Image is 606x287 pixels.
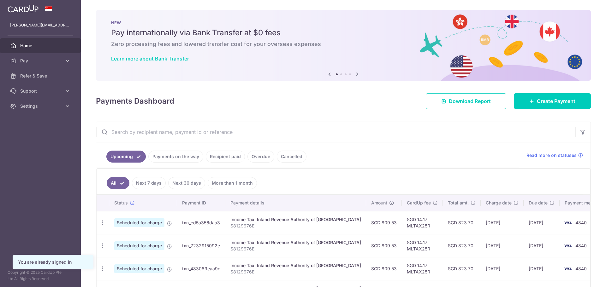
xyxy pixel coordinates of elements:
img: Bank transfer banner [96,10,591,81]
td: txn_7232915092e [177,234,225,257]
a: Payments on the way [148,151,203,163]
img: Bank Card [561,242,574,250]
span: CardUp fee [407,200,431,206]
span: Amount [371,200,387,206]
td: SGD 809.53 [366,211,402,234]
div: You are already signed in [18,259,88,265]
div: Income Tax. Inland Revenue Authority of [GEOGRAPHIC_DATA] [230,239,361,246]
td: txn_ed5a356daa3 [177,211,225,234]
span: Settings [20,103,62,109]
p: NEW [111,20,576,25]
span: 4840 [575,220,587,225]
span: 4840 [575,243,587,248]
span: Pay [20,58,62,64]
a: More than 1 month [208,177,257,189]
a: Read more on statuses [526,152,583,158]
td: [DATE] [524,211,560,234]
a: Cancelled [277,151,306,163]
span: Support [20,88,62,94]
span: Status [114,200,128,206]
td: SGD 14.17 MLTAX25R [402,234,443,257]
th: Payment ID [177,195,225,211]
span: Total amt. [448,200,469,206]
a: Learn more about Bank Transfer [111,55,189,62]
td: SGD 823.70 [443,257,481,280]
a: Recipient paid [206,151,245,163]
td: SGD 809.53 [366,234,402,257]
p: S8129976E [230,246,361,252]
img: Bank Card [561,219,574,227]
span: Scheduled for charge [114,264,164,273]
span: Download Report [449,97,491,105]
td: [DATE] [481,257,524,280]
a: Next 30 days [168,177,205,189]
span: 4840 [575,266,587,271]
a: All [107,177,129,189]
span: Scheduled for charge [114,218,164,227]
a: Next 7 days [132,177,166,189]
h6: Zero processing fees and lowered transfer cost for your overseas expenses [111,40,576,48]
td: SGD 823.70 [443,234,481,257]
td: SGD 809.53 [366,257,402,280]
td: [DATE] [524,257,560,280]
a: Upcoming [106,151,146,163]
img: Bank Card [561,265,574,273]
span: Home [20,43,62,49]
td: txn_483089eaa9c [177,257,225,280]
span: Read more on statuses [526,152,577,158]
input: Search by recipient name, payment id or reference [96,122,575,142]
span: Refer & Save [20,73,62,79]
th: Payment details [225,195,366,211]
td: SGD 14.17 MLTAX25R [402,211,443,234]
img: CardUp [8,5,39,13]
td: [DATE] [481,211,524,234]
a: Create Payment [514,93,591,109]
td: [DATE] [524,234,560,257]
p: S8129976E [230,269,361,275]
td: SGD 14.17 MLTAX25R [402,257,443,280]
span: Create Payment [537,97,575,105]
p: S8129976E [230,223,361,229]
h5: Pay internationally via Bank Transfer at $0 fees [111,28,576,38]
span: Charge date [486,200,512,206]
a: Download Report [426,93,506,109]
div: Income Tax. Inland Revenue Authority of [GEOGRAPHIC_DATA] [230,262,361,269]
div: Income Tax. Inland Revenue Authority of [GEOGRAPHIC_DATA] [230,216,361,223]
td: [DATE] [481,234,524,257]
td: SGD 823.70 [443,211,481,234]
h4: Payments Dashboard [96,95,174,107]
span: Scheduled for charge [114,241,164,250]
a: Overdue [247,151,274,163]
span: Due date [529,200,548,206]
p: [PERSON_NAME][EMAIL_ADDRESS][PERSON_NAME][DOMAIN_NAME] [10,22,71,28]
